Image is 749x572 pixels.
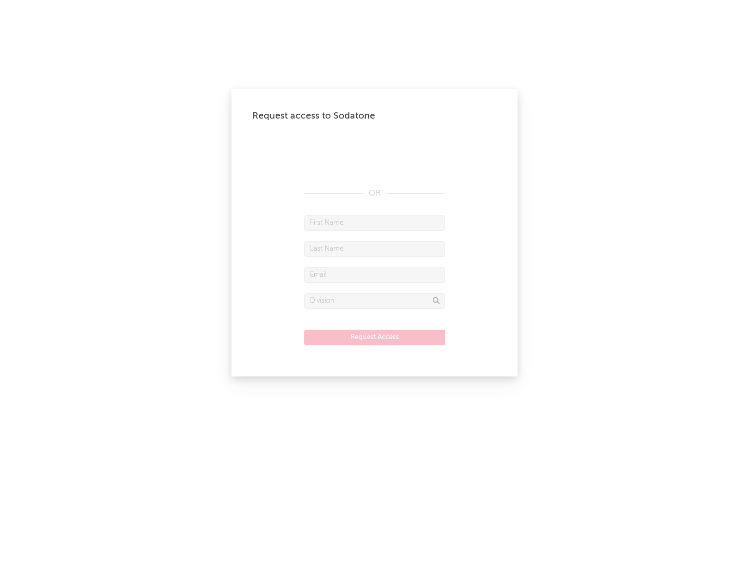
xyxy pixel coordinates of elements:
div: Request access to Sodatone [252,110,497,122]
input: Division [304,293,445,309]
input: Email [304,267,445,283]
input: First Name [304,215,445,231]
button: Request Access [304,330,445,345]
input: Last Name [304,241,445,257]
div: OR [304,187,445,200]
